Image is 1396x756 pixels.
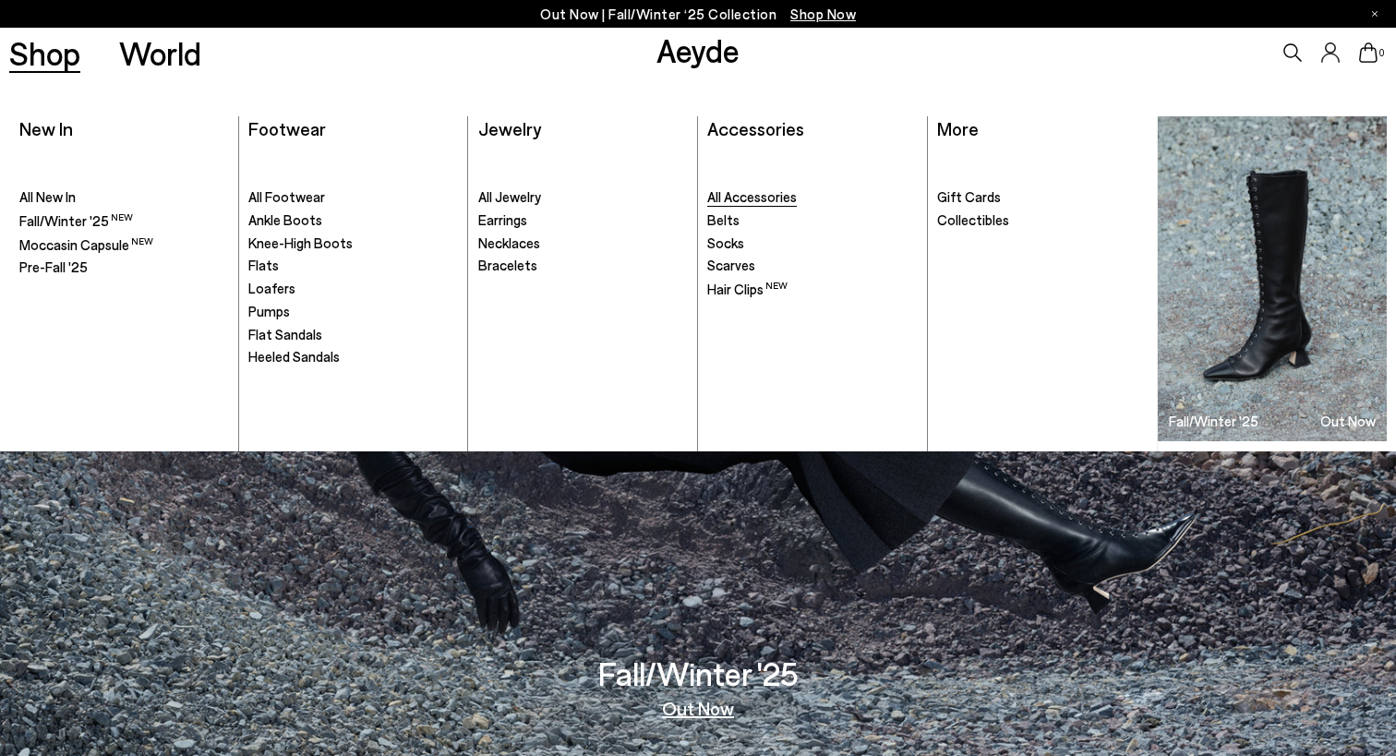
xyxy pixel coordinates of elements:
a: Loafers [248,280,458,298]
a: Knee-High Boots [248,234,458,253]
span: Socks [707,234,744,251]
span: Scarves [707,257,755,273]
span: Bracelets [478,257,537,273]
a: Shop [9,37,80,69]
span: Hair Clips [707,281,788,297]
a: Scarves [707,257,917,275]
a: Pumps [248,303,458,321]
span: Loafers [248,280,295,296]
a: Heeled Sandals [248,348,458,366]
a: All Jewelry [478,188,688,207]
a: Hair Clips [707,280,917,299]
a: Fall/Winter '25 [19,211,229,231]
a: Aeyde [656,30,740,69]
a: All Footwear [248,188,458,207]
a: Jewelry [478,117,541,139]
a: Belts [707,211,917,230]
span: Collectibles [937,211,1009,228]
span: Gift Cards [937,188,1001,205]
img: Group_1295_900x.jpg [1158,116,1387,441]
a: Pre-Fall '25 [19,258,229,277]
a: Flat Sandals [248,326,458,344]
span: Moccasin Capsule [19,236,153,253]
span: Heeled Sandals [248,348,340,365]
h3: Fall/Winter '25 [598,657,799,690]
span: All New In [19,188,76,205]
a: All Accessories [707,188,917,207]
a: Gift Cards [937,188,1148,207]
a: Moccasin Capsule [19,235,229,255]
span: All Footwear [248,188,325,205]
h3: Out Now [1320,414,1376,428]
a: Flats [248,257,458,275]
a: More [937,117,979,139]
a: Earrings [478,211,688,230]
span: All Jewelry [478,188,541,205]
a: World [119,37,201,69]
a: Collectibles [937,211,1148,230]
a: All New In [19,188,229,207]
span: Ankle Boots [248,211,322,228]
span: Pumps [248,303,290,319]
p: Out Now | Fall/Winter ‘25 Collection [540,3,856,26]
span: Flat Sandals [248,326,322,342]
span: Navigate to /collections/new-in [790,6,856,22]
a: Accessories [707,117,804,139]
a: Out Now [662,699,734,717]
span: All Accessories [707,188,797,205]
a: Necklaces [478,234,688,253]
a: 0 [1359,42,1378,63]
span: Fall/Winter '25 [19,212,133,229]
span: Belts [707,211,740,228]
span: Pre-Fall '25 [19,258,88,275]
a: Footwear [248,117,326,139]
a: Socks [707,234,917,253]
span: Earrings [478,211,527,228]
a: Fall/Winter '25 Out Now [1158,116,1387,441]
a: New In [19,117,73,139]
span: Necklaces [478,234,540,251]
span: Knee-High Boots [248,234,353,251]
a: Bracelets [478,257,688,275]
h3: Fall/Winter '25 [1169,414,1258,428]
span: 0 [1378,48,1387,58]
span: Flats [248,257,279,273]
a: Ankle Boots [248,211,458,230]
